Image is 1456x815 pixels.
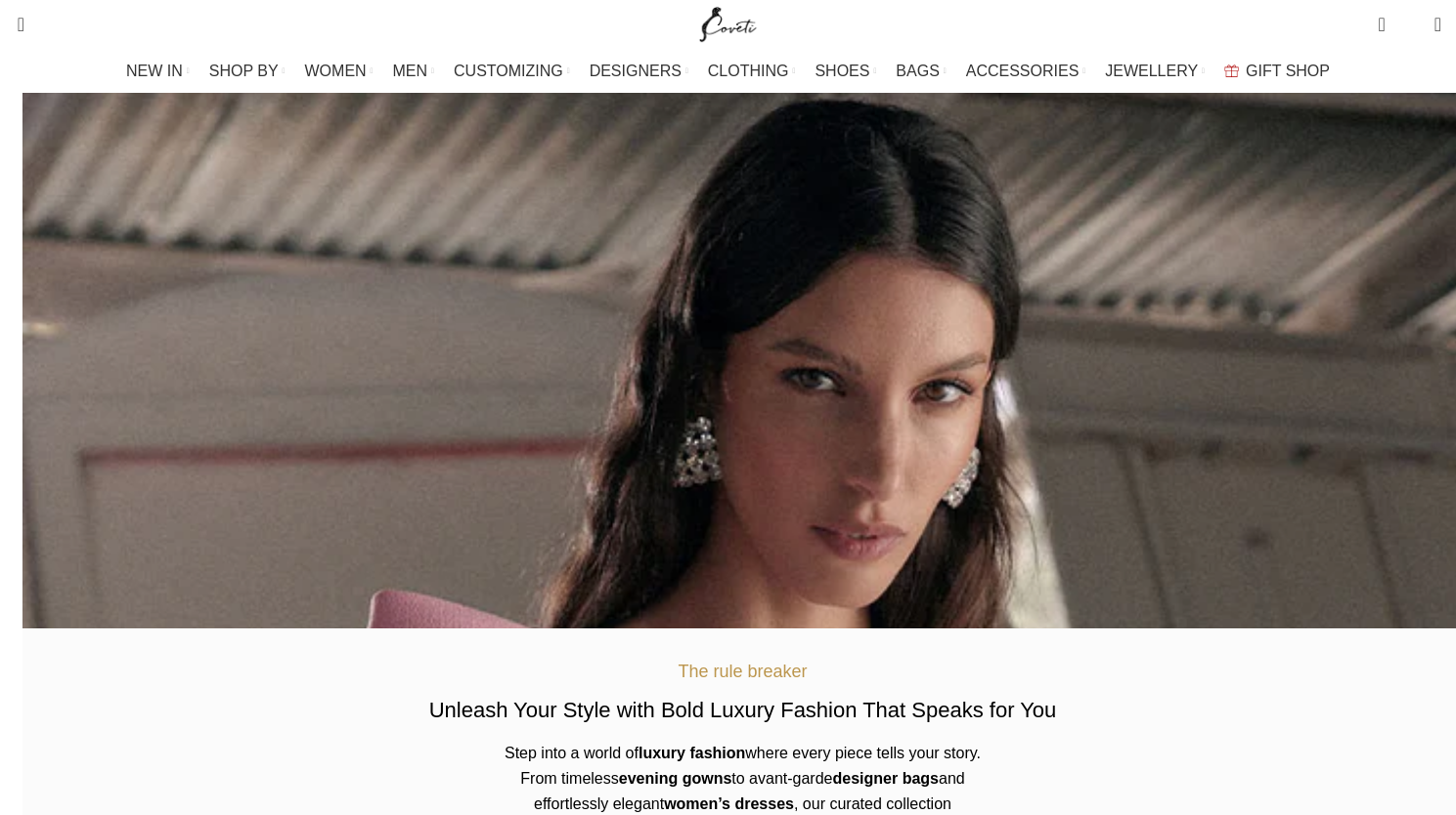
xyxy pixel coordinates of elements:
b: women’s dresses [664,795,794,812]
span: CLOTHING [708,62,789,80]
img: GiftBag [1224,64,1239,77]
span: 0 [1380,10,1394,24]
b: designer bags [833,770,939,787]
span: WOMEN [305,62,367,80]
a: Site logo [695,15,761,31]
a: SHOP BY [209,52,286,91]
a: SHOES [815,52,876,91]
span: 0 [1404,20,1419,34]
div: My Wishlist [1400,5,1420,44]
span: SHOP BY [209,62,279,80]
a: CLOTHING [708,52,796,91]
a: JEWELLERY [1105,52,1205,91]
a: NEW IN [126,52,190,91]
a: 0 [1368,5,1394,44]
span: MEN [393,62,428,80]
a: MEN [393,52,434,91]
b: luxury fashion [639,745,745,761]
span: ACCESSORIES [966,62,1080,80]
span: NEW IN [126,62,183,80]
a: Search [5,5,24,44]
h2: Unleash Your Style with Bold Luxury Fashion That Speaks for You [429,696,1057,726]
span: SHOES [815,62,869,80]
span: GIFT SHOP [1246,62,1330,80]
div: Main navigation [5,52,1451,91]
a: BAGS [896,52,946,91]
a: ACCESSORIES [966,52,1086,91]
span: JEWELLERY [1105,62,1198,80]
a: GIFT SHOP [1224,52,1330,91]
span: CUSTOMIZING [454,62,563,80]
a: DESIGNERS [590,52,688,91]
span: DESIGNERS [590,62,682,80]
span: BAGS [896,62,939,80]
a: CUSTOMIZING [454,52,570,91]
b: evening gowns [619,770,732,787]
a: WOMEN [305,52,374,91]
